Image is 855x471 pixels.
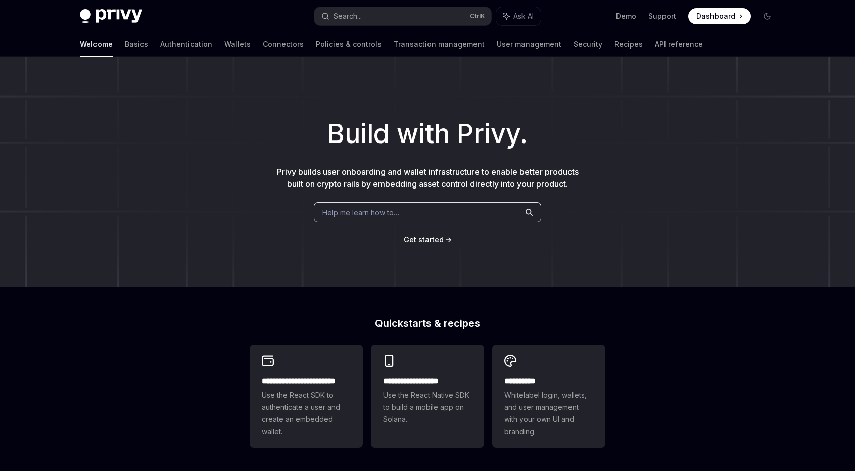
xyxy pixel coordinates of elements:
img: dark logo [80,9,142,23]
span: Privy builds user onboarding and wallet infrastructure to enable better products built on crypto ... [277,167,579,189]
a: **** *****Whitelabel login, wallets, and user management with your own UI and branding. [492,345,605,448]
a: Security [574,32,602,57]
span: Help me learn how to… [322,207,399,218]
h2: Quickstarts & recipes [250,318,605,328]
span: Dashboard [696,11,735,21]
a: Policies & controls [316,32,382,57]
button: Toggle dark mode [759,8,775,24]
button: Ask AI [496,7,541,25]
span: Ask AI [513,11,534,21]
a: Connectors [263,32,304,57]
a: User management [497,32,561,57]
a: Wallets [224,32,251,57]
span: Whitelabel login, wallets, and user management with your own UI and branding. [504,389,593,438]
a: Dashboard [688,8,751,24]
h1: Build with Privy. [16,114,839,154]
a: Transaction management [394,32,485,57]
span: Use the React SDK to authenticate a user and create an embedded wallet. [262,389,351,438]
span: Use the React Native SDK to build a mobile app on Solana. [383,389,472,426]
a: API reference [655,32,703,57]
span: Get started [404,235,444,244]
a: Recipes [614,32,643,57]
a: Authentication [160,32,212,57]
a: Demo [616,11,636,21]
a: Basics [125,32,148,57]
a: Welcome [80,32,113,57]
span: Ctrl K [470,12,485,20]
a: Support [648,11,676,21]
a: Get started [404,234,444,245]
a: **** **** **** ***Use the React Native SDK to build a mobile app on Solana. [371,345,484,448]
button: Search...CtrlK [314,7,491,25]
div: Search... [334,10,362,22]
